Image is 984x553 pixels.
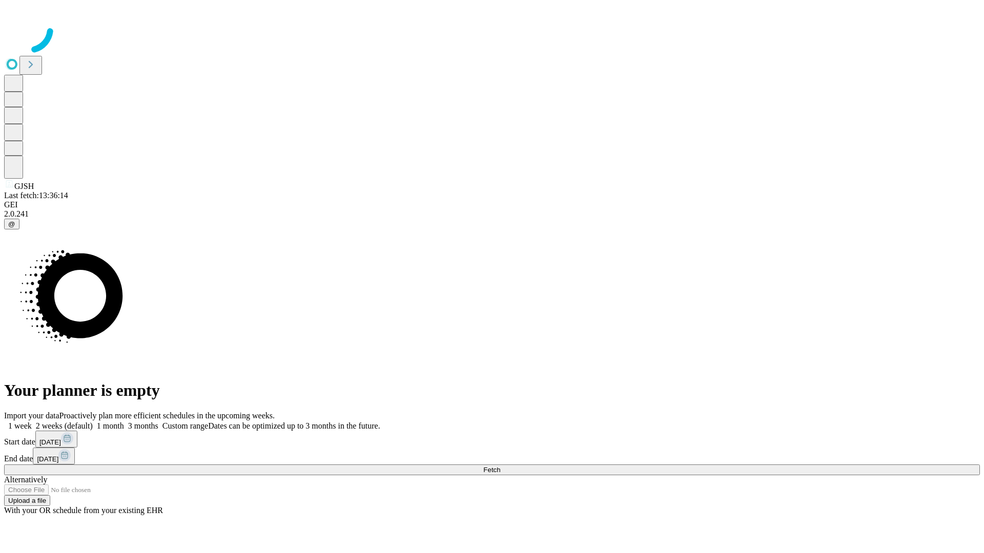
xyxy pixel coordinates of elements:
[37,455,58,463] span: [DATE]
[97,421,124,430] span: 1 month
[4,411,59,420] span: Import your data
[36,421,93,430] span: 2 weeks (default)
[35,431,77,448] button: [DATE]
[4,464,980,475] button: Fetch
[59,411,275,420] span: Proactively plan more efficient schedules in the upcoming weeks.
[8,421,32,430] span: 1 week
[208,421,380,430] span: Dates can be optimized up to 3 months in the future.
[4,475,47,484] span: Alternatively
[162,421,208,430] span: Custom range
[4,200,980,209] div: GEI
[4,219,19,229] button: @
[4,495,50,506] button: Upload a file
[483,466,500,474] span: Fetch
[4,506,163,515] span: With your OR schedule from your existing EHR
[4,431,980,448] div: Start date
[39,438,61,446] span: [DATE]
[14,182,34,190] span: GJSH
[4,448,980,464] div: End date
[33,448,75,464] button: [DATE]
[4,209,980,219] div: 2.0.241
[128,421,158,430] span: 3 months
[8,220,15,228] span: @
[4,381,980,400] h1: Your planner is empty
[4,191,68,200] span: Last fetch: 13:36:14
